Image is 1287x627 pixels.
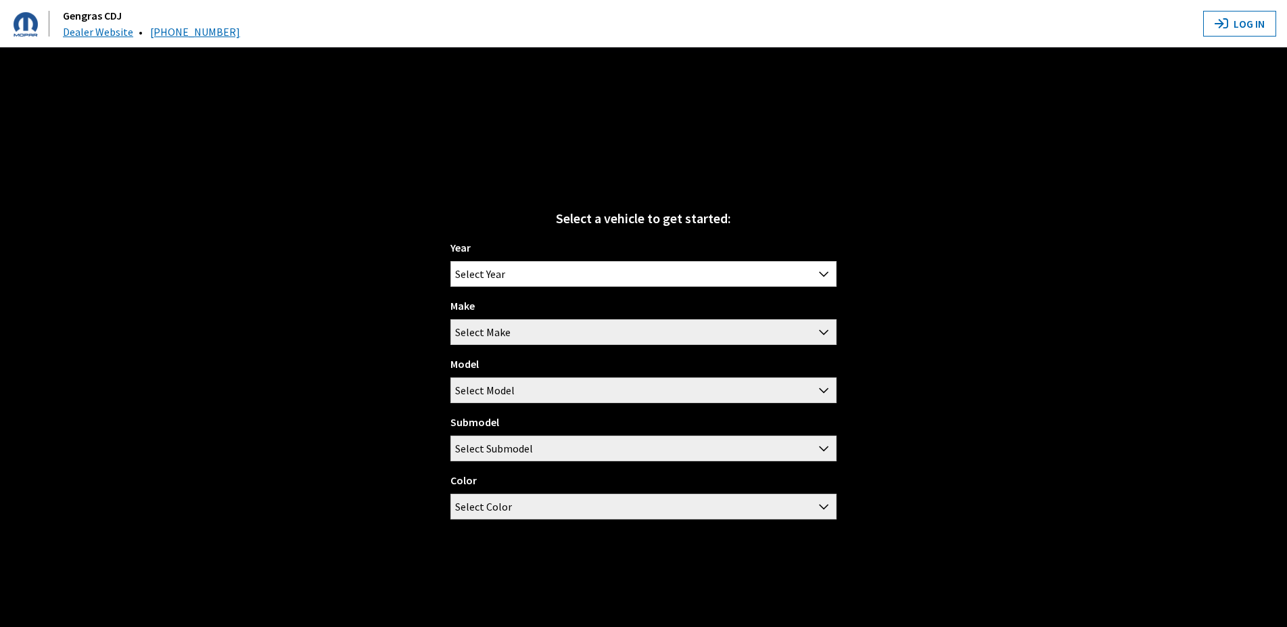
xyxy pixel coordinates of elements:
img: Dashboard [14,12,38,37]
span: Select Submodel [450,436,836,461]
span: Select Year [450,261,836,287]
span: Select Year [451,262,835,286]
div: Select a vehicle to get started: [450,208,836,229]
span: Select Color [451,494,835,519]
span: Select Submodel [451,436,835,461]
a: [PHONE_NUMBER] [150,25,240,39]
label: Make [450,298,475,314]
span: Select Make [451,320,835,344]
label: Model [450,356,479,372]
span: Select Model [455,378,515,402]
span: Select Model [450,377,836,403]
span: Select Color [450,494,836,519]
span: Select Model [451,378,835,402]
label: Year [450,239,471,256]
span: • [139,25,143,39]
label: Color [450,472,477,488]
a: Dealer Website [63,25,133,39]
span: Select Year [455,262,505,286]
span: Select Make [455,320,511,344]
button: Log In [1203,11,1276,37]
a: Gengras CDJ logo [14,11,60,37]
span: Select Make [450,319,836,345]
span: Select Color [455,494,512,519]
span: Select Submodel [455,436,533,461]
label: Submodel [450,414,499,430]
a: Gengras CDJ [63,9,122,22]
